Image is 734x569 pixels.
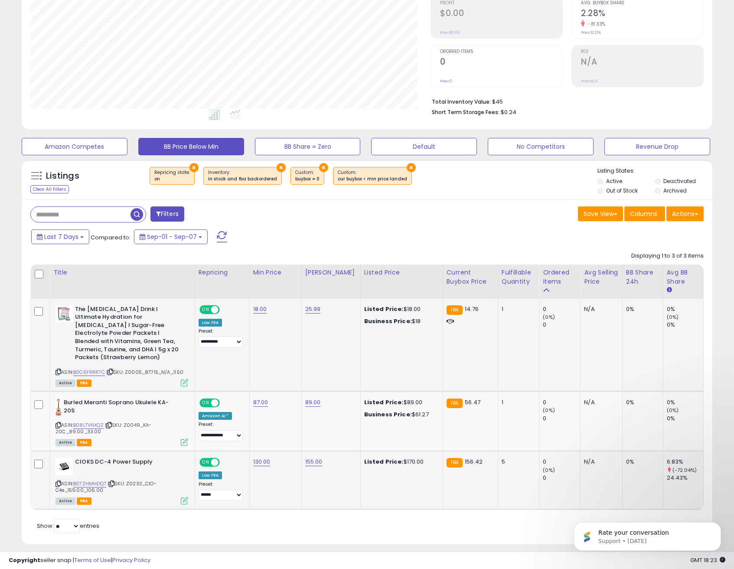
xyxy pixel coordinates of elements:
[502,399,533,406] div: 1
[208,176,277,182] div: in stock and fba backordered
[667,407,679,414] small: (0%)
[55,439,75,446] span: All listings currently available for purchase on Amazon
[630,209,657,218] span: Columns
[543,474,580,482] div: 0
[55,458,73,475] img: 3148CAYdGfL._SL40_.jpg
[55,422,152,435] span: | SKU: Z0049_KA-20C_89.00_33.00
[543,321,580,329] div: 0
[581,1,703,6] span: Avg. Buybox Share
[295,176,320,182] div: buybox = 0
[75,305,180,364] b: The [MEDICAL_DATA] Drink l Ultimate Hydration for [MEDICAL_DATA] l Sugar-Free Electrolyte Powder ...
[199,328,243,348] div: Preset:
[364,305,436,313] div: $18.00
[64,399,169,417] b: Burled Meranti Soprano Ukulele KA-20S
[606,187,638,194] label: Out of Stock
[488,138,594,155] button: No Competitors
[319,163,328,172] button: ×
[581,78,598,84] small: Prev: N/A
[604,138,710,155] button: Revenue Drop
[543,399,580,406] div: 0
[55,399,62,416] img: 31eIIE1snML._SL40_.jpg
[543,305,580,313] div: 0
[199,471,222,479] div: Low. FBA
[73,480,106,487] a: B07ZHMHDQT
[543,407,555,414] small: (0%)
[55,379,75,387] span: All listings currently available for purchase on Amazon
[199,481,243,501] div: Preset:
[305,305,321,314] a: 25.99
[30,185,69,193] div: Clear All Filters
[502,305,533,313] div: 1
[364,410,412,419] b: Business Price:
[199,422,243,441] div: Preset:
[22,138,127,155] button: Amazon Competes
[663,177,696,185] label: Deactivated
[667,415,703,422] div: 0%
[667,268,700,286] div: Avg BB Share
[578,206,623,221] button: Save View
[218,459,232,466] span: OFF
[666,206,704,221] button: Actions
[199,412,232,420] div: Amazon AI *
[543,415,580,422] div: 0
[465,305,479,313] span: 14.76
[55,399,188,445] div: ASIN:
[667,321,703,329] div: 0%
[543,467,555,474] small: (0%)
[501,108,516,116] span: $0.24
[73,369,105,376] a: B0C6FRRR7C
[364,458,436,466] div: $170.00
[624,206,665,221] button: Columns
[338,169,407,182] span: Custom:
[447,458,463,468] small: FBA
[561,504,734,565] iframe: Intercom notifications message
[581,49,703,54] span: ROI
[447,268,494,286] div: Current Buybox Price
[200,399,211,407] span: ON
[9,556,150,565] div: seller snap | |
[626,268,659,286] div: BB Share 24h.
[440,49,562,54] span: Ordered Items
[73,422,104,429] a: B08LTVNXQZ
[55,458,188,504] div: ASIN:
[543,458,580,466] div: 0
[440,30,460,35] small: Prev: $0.00
[432,96,697,106] li: $45
[189,163,199,172] button: ×
[667,314,679,320] small: (0%)
[55,497,75,505] span: All listings currently available for purchase on Amazon
[305,268,357,277] div: [PERSON_NAME]
[91,233,130,242] span: Compared to:
[626,399,656,406] div: 0%
[440,57,562,69] h2: 0
[253,305,267,314] a: 18.00
[55,480,157,493] span: | SKU: Z0232_CIO-C4e_159.00_106.00
[440,1,562,6] span: Profit
[440,78,452,84] small: Prev: 0
[407,163,416,172] button: ×
[663,187,687,194] label: Archived
[112,556,150,564] a: Privacy Policy
[46,170,79,182] h5: Listings
[199,268,246,277] div: Repricing
[432,98,491,105] b: Total Inventory Value:
[672,467,697,474] small: (-72.04%)
[253,268,298,277] div: Min Price
[364,268,439,277] div: Listed Price
[626,305,656,313] div: 0%
[626,458,656,466] div: 0%
[208,169,277,182] span: Inventory :
[9,556,40,564] strong: Copyright
[106,369,184,376] span: | SKU: Z0005_87715_N/A_11.50
[597,167,712,175] p: Listing States:
[200,459,211,466] span: ON
[440,8,562,20] h2: $0.00
[154,176,190,182] div: on
[543,314,555,320] small: (0%)
[74,556,111,564] a: Terms of Use
[585,21,606,27] small: -81.33%
[134,229,208,244] button: Sep-01 - Sep-07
